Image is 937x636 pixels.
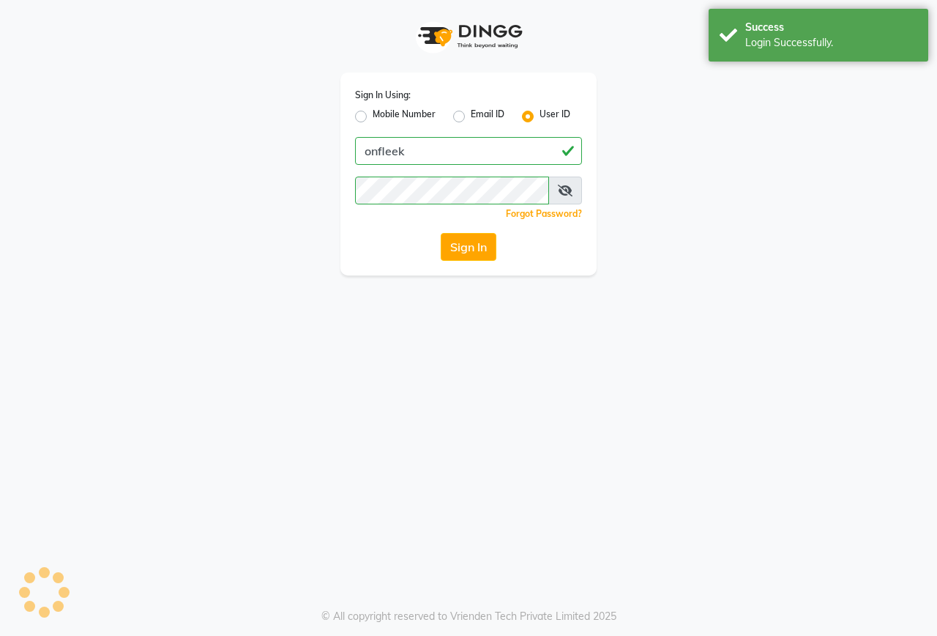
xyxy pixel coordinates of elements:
[540,108,570,125] label: User ID
[745,20,917,35] div: Success
[373,108,436,125] label: Mobile Number
[471,108,504,125] label: Email ID
[506,208,582,219] a: Forgot Password?
[355,137,582,165] input: Username
[410,15,527,58] img: logo1.svg
[441,233,496,261] button: Sign In
[355,89,411,102] label: Sign In Using:
[355,177,549,204] input: Username
[745,35,917,51] div: Login Successfully.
